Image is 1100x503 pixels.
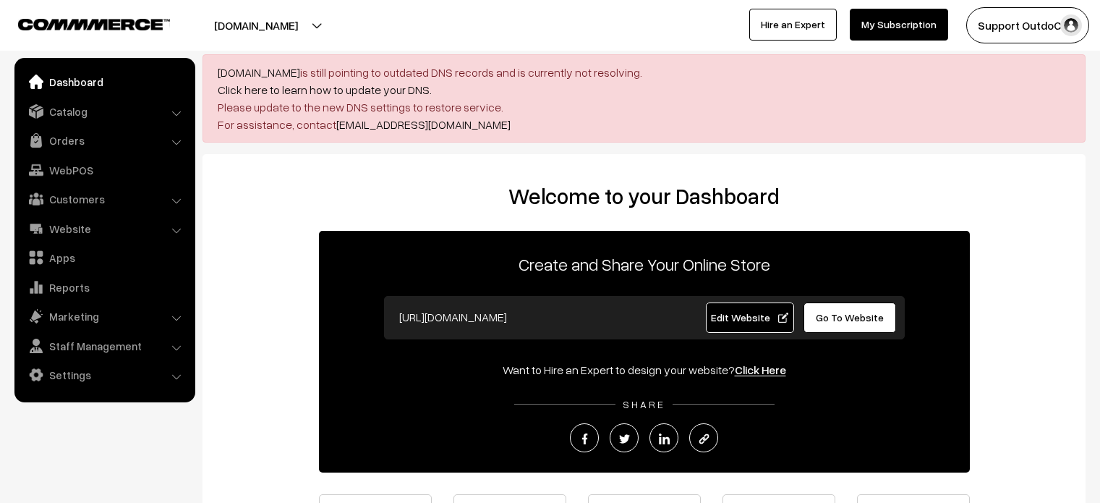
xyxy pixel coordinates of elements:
a: Hire an Expert [749,9,837,41]
h2: Welcome to your Dashboard [217,183,1071,209]
a: [DOMAIN_NAME] [218,65,300,80]
a: Website [18,216,190,242]
img: user [1060,14,1082,36]
img: COMMMERCE [18,19,170,30]
button: [DOMAIN_NAME] [163,7,349,43]
a: Settings [18,362,190,388]
div: is still pointing to outdated DNS records and is currently not resolving. Please update to the ne... [202,54,1086,143]
a: WebPOS [18,157,190,183]
a: Customers [18,186,190,212]
a: Catalog [18,98,190,124]
span: Go To Website [816,311,884,324]
a: Marketing [18,303,190,329]
a: Orders [18,127,190,153]
a: Click Here [735,363,786,377]
a: Staff Management [18,333,190,359]
a: Dashboard [18,69,190,95]
span: SHARE [615,398,673,410]
a: Click here to learn how to update your DNS. [218,83,432,97]
a: Apps [18,245,190,271]
a: My Subscription [850,9,948,41]
button: Support OutdoC… [966,7,1089,43]
a: [EMAIL_ADDRESS][DOMAIN_NAME] [336,117,511,132]
a: Reports [18,274,190,300]
a: COMMMERCE [18,14,145,32]
p: Create and Share Your Online Store [319,251,970,277]
span: Edit Website [711,311,788,324]
a: Go To Website [803,303,897,333]
div: Want to Hire an Expert to design your website? [319,361,970,379]
a: Edit Website [706,303,794,333]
